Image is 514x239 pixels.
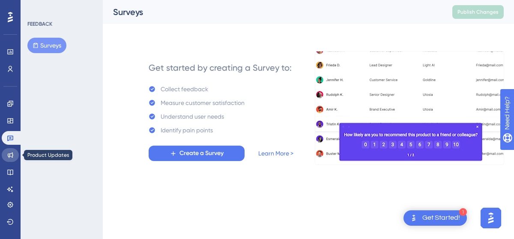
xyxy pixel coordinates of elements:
[161,84,208,94] div: Collect feedback
[161,98,245,108] div: Measure customer satisfaction
[27,38,66,53] button: Surveys
[20,2,54,12] span: Need Help?
[403,210,467,226] div: Open Get Started! checklist, remaining modules: 1
[452,5,504,19] button: Publish Changes
[149,146,245,161] button: Create a Survey
[258,148,293,158] a: Learn More >
[315,51,504,165] img: b81bf5b5c10d0e3e90f664060979471a.gif
[179,148,224,158] span: Create a Survey
[409,213,419,223] img: launcher-image-alternative-text
[113,6,431,18] div: Surveys
[478,205,504,231] iframe: UserGuiding AI Assistant Launcher
[161,111,224,122] div: Understand user needs
[149,62,292,74] div: Get started by creating a Survey to:
[161,125,213,135] div: Identify pain points
[459,208,467,216] div: 1
[27,21,52,27] div: FEEDBACK
[457,9,499,15] span: Publish Changes
[422,213,460,223] div: Get Started!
